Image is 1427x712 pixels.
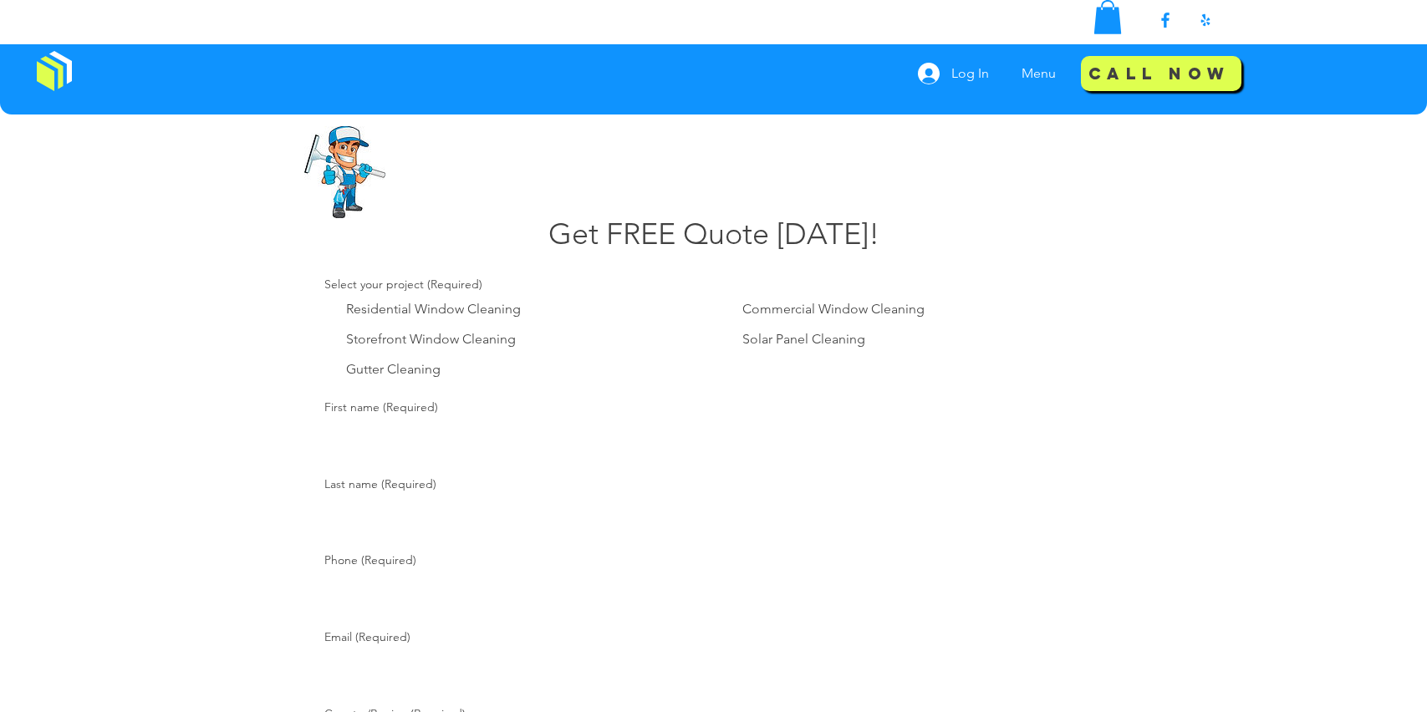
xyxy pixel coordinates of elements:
[1195,10,1215,30] img: Yelp!
[324,653,1093,686] input: Email
[1009,53,1073,94] nav: Site
[304,126,385,218] img: Window Cleaning Budds, Affordable window cleaning services near me in Los Angeles
[355,629,410,646] span: (Required)
[324,277,482,293] div: Select your project
[742,329,865,349] div: Solar Panel Cleaning
[1081,56,1241,91] a: Call Now
[361,552,416,569] span: (Required)
[1009,53,1073,94] div: Menu
[324,399,438,416] label: First name
[1155,10,1215,30] ul: Social Bar
[381,476,436,493] span: (Required)
[1013,53,1064,94] p: Menu
[346,359,441,379] div: Gutter Cleaning
[906,58,1001,89] button: Log In
[324,552,416,569] label: Phone
[324,576,1093,609] input: Phone. Phone
[324,499,1093,532] input: Last name
[548,216,879,252] span: Get FREE Quote [DATE]!
[945,64,995,83] span: Log In
[346,329,516,349] div: Storefront Window Cleaning
[324,476,436,493] label: Last name
[1155,10,1175,30] img: Facebook
[1088,64,1230,84] span: Call Now
[324,629,410,646] label: Email
[427,277,482,293] span: (Required)
[346,299,521,319] div: Residential Window Cleaning
[383,399,438,416] span: (Required)
[37,51,72,91] img: Window Cleaning Budds, Affordable window cleaning services near me in Los Angeles
[324,423,1093,456] input: First name
[742,299,925,319] div: Commercial Window Cleaning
